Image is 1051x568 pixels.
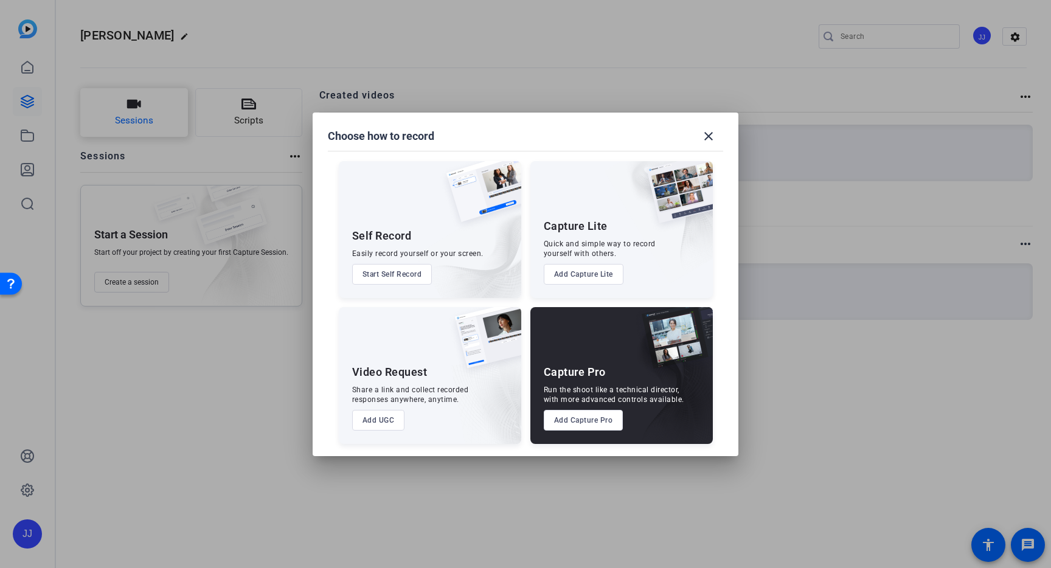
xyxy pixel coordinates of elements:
button: Add Capture Lite [544,264,623,285]
div: Video Request [352,365,428,379]
img: capture-lite.png [637,161,713,235]
img: ugc-content.png [446,307,521,381]
img: self-record.png [437,161,521,234]
div: Easily record yourself or your screen. [352,249,484,258]
button: Start Self Record [352,264,432,285]
button: Add UGC [352,410,405,431]
div: Capture Lite [544,219,608,234]
img: capture-pro.png [633,307,713,381]
button: Add Capture Pro [544,410,623,431]
img: embarkstudio-self-record.png [415,187,521,298]
div: Self Record [352,229,412,243]
div: Run the shoot like a technical director, with more advanced controls available. [544,385,684,404]
mat-icon: close [701,129,716,144]
div: Capture Pro [544,365,606,379]
img: embarkstudio-capture-lite.png [604,161,713,283]
div: Share a link and collect recorded responses anywhere, anytime. [352,385,469,404]
img: embarkstudio-capture-pro.png [623,322,713,444]
div: Quick and simple way to record yourself with others. [544,239,656,258]
h1: Choose how to record [328,129,434,144]
img: embarkstudio-ugc-content.png [451,345,521,444]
